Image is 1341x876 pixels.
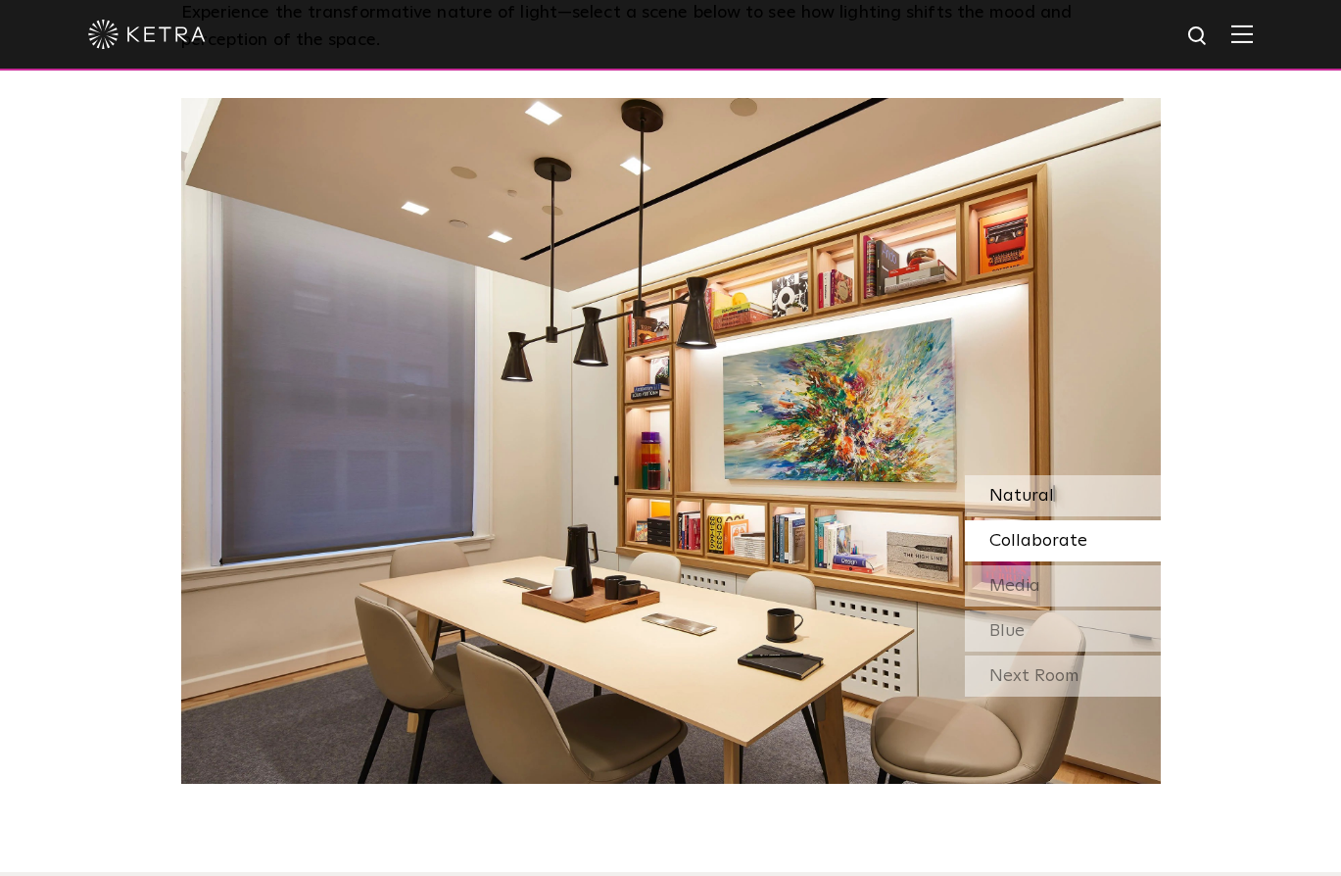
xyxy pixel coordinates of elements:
[1186,24,1211,49] img: search icon
[989,532,1087,550] span: Collaborate
[989,487,1054,505] span: Natural
[181,98,1161,784] img: SS-Desktop-CEC-05
[88,20,206,49] img: ketra-logo-2019-white
[965,656,1161,697] div: Next Room
[1231,24,1253,43] img: Hamburger%20Nav.svg
[989,577,1040,595] span: Media
[989,622,1025,640] span: Blue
